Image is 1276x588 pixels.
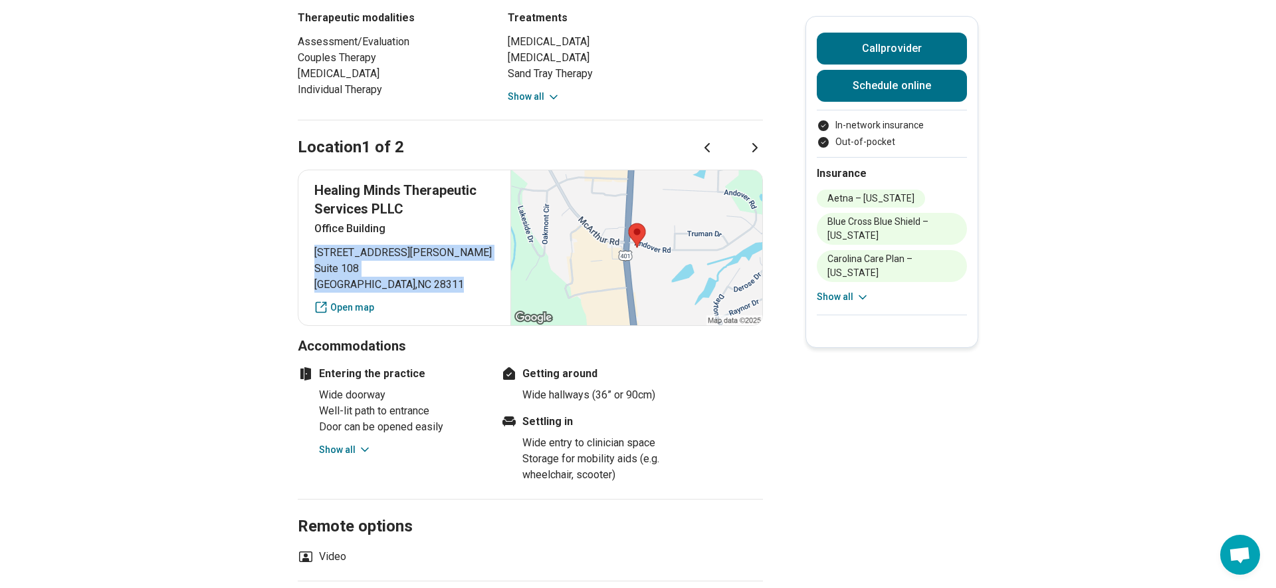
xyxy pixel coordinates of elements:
[817,290,869,304] button: Show all
[501,366,687,382] h4: Getting around
[817,190,925,208] li: Aetna – [US_STATE]
[319,443,372,457] button: Show all
[298,82,484,98] li: Individual Therapy
[817,250,967,282] li: Carolina Care Plan – [US_STATE]
[314,221,494,237] p: Office Building
[298,50,484,66] li: Couples Therapy
[522,435,687,451] li: Wide entry to clinician space
[501,414,687,430] h4: Settling in
[298,366,484,382] h4: Entering the practice
[817,118,967,149] ul: Payment options
[817,166,967,182] h2: Insurance
[817,33,967,65] button: Callprovider
[298,136,404,159] h2: Location 1 of 2
[314,245,494,261] span: [STREET_ADDRESS][PERSON_NAME]
[314,277,494,293] span: [GEOGRAPHIC_DATA] , NC 28311
[508,50,763,66] li: [MEDICAL_DATA]
[314,181,494,218] p: Healing Minds Therapeutic Services PLLC
[319,419,484,435] li: Door can be opened easily
[298,337,763,355] h3: Accommodations
[508,90,560,104] button: Show all
[508,66,763,82] li: Sand Tray Therapy
[314,301,494,315] a: Open map
[298,34,484,50] li: Assessment/Evaluation
[319,387,484,403] li: Wide doorway
[298,66,484,82] li: [MEDICAL_DATA]
[314,261,494,277] span: Suite 108
[298,10,484,26] h3: Therapeutic modalities
[508,34,763,50] li: [MEDICAL_DATA]
[817,213,967,245] li: Blue Cross Blue Shield – [US_STATE]
[817,70,967,102] a: Schedule online
[522,451,687,483] li: Storage for mobility aids (e.g. wheelchair, scooter)
[817,135,967,149] li: Out-of-pocket
[298,549,346,565] li: Video
[298,484,763,538] h2: Remote options
[522,387,687,403] li: Wide hallways (36” or 90cm)
[1220,535,1260,575] a: Open chat
[508,10,763,26] h3: Treatments
[319,403,484,419] li: Well-lit path to entrance
[817,118,967,132] li: In-network insurance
